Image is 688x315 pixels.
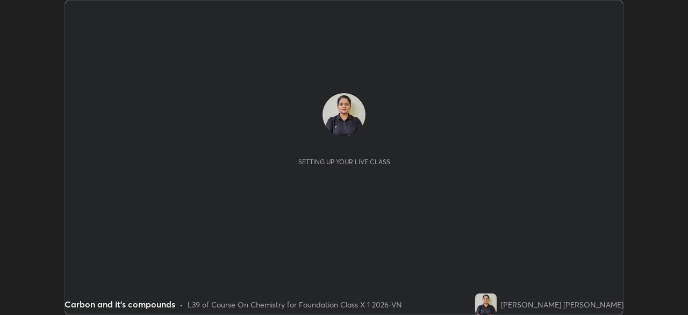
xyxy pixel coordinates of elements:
[322,93,365,136] img: 81c3a7b13da048919a43636ed7f3c882.jpg
[64,298,175,311] div: Carbon and it's compounds
[188,299,402,310] div: L39 of Course On Chemistry for Foundation Class X 1 2026-VN
[298,158,390,166] div: Setting up your live class
[475,293,497,315] img: 81c3a7b13da048919a43636ed7f3c882.jpg
[501,299,623,310] div: [PERSON_NAME] [PERSON_NAME]
[180,299,183,310] div: •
